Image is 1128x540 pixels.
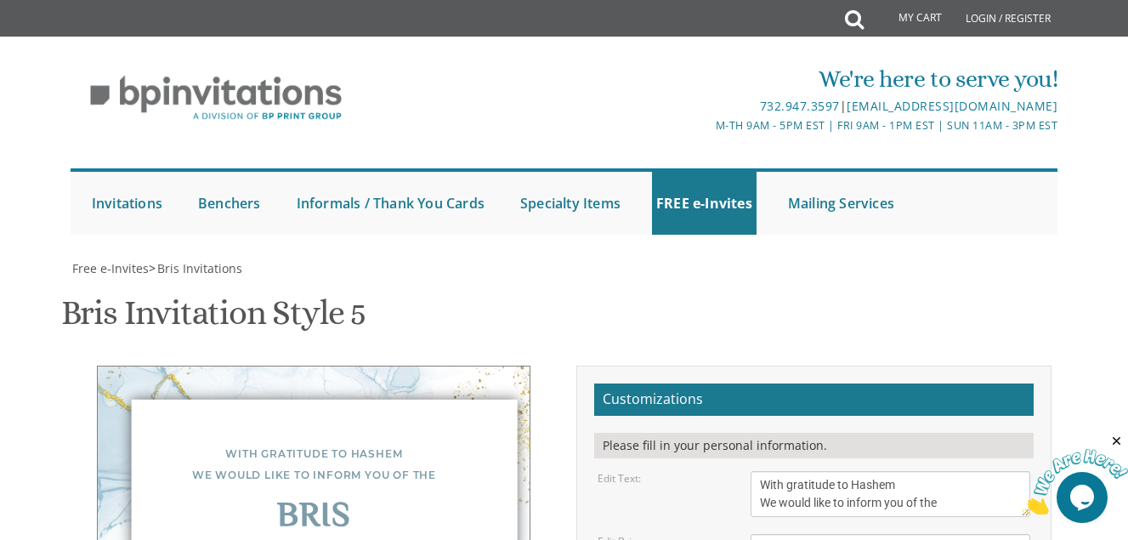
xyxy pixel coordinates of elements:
a: 732.947.3597 [760,98,840,114]
span: Free e-Invites [72,260,149,276]
a: Invitations [88,172,167,235]
h2: Customizations [594,384,1033,416]
label: Edit Text: [598,471,641,486]
a: FREE e-Invites [652,172,757,235]
a: Benchers [194,172,265,235]
div: Bris [132,507,496,528]
a: Specialty Items [516,172,625,235]
h1: Bris Invitation Style 5 [61,294,366,344]
a: My Cart [862,2,954,36]
textarea: With gratitude to Hashem We would like to inform you of the [751,471,1030,517]
span: > [149,260,242,276]
a: Free e-Invites [71,260,149,276]
iframe: chat widget [1023,434,1128,514]
a: [EMAIL_ADDRESS][DOMAIN_NAME] [847,98,1057,114]
img: BP Invitation Loft [71,63,362,134]
div: Please fill in your personal information. [594,433,1033,458]
span: Bris Invitations [157,260,242,276]
a: Mailing Services [784,172,898,235]
div: With gratitude to Hashem We would like to inform you of the [132,443,496,486]
a: Bris Invitations [156,260,242,276]
div: We're here to serve you! [400,62,1057,96]
a: Informals / Thank You Cards [292,172,489,235]
div: | [400,96,1057,117]
div: M-Th 9am - 5pm EST | Fri 9am - 1pm EST | Sun 11am - 3pm EST [400,117,1057,134]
